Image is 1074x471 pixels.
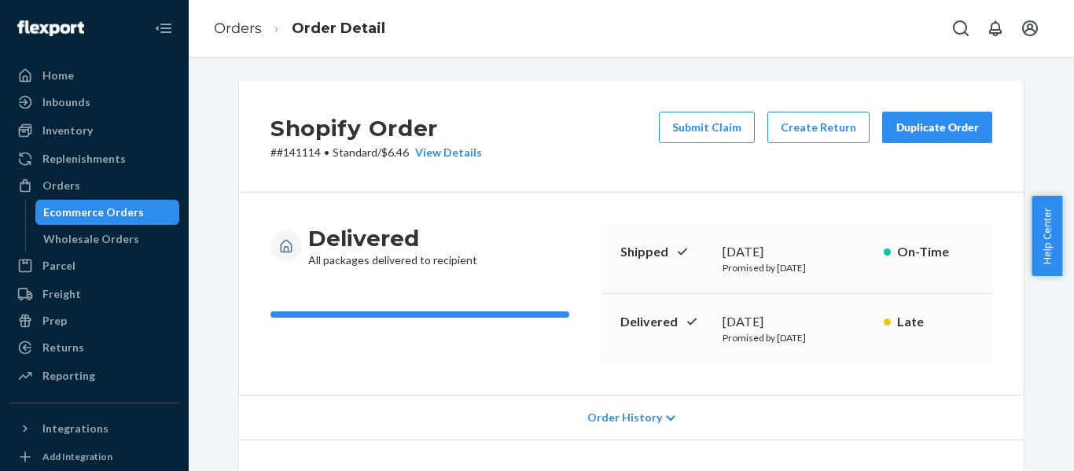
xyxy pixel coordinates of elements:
span: Order History [587,410,662,425]
a: Inbounds [9,90,179,115]
a: Replenishments [9,146,179,171]
button: Help Center [1032,196,1062,276]
a: Orders [214,20,262,37]
p: On-Time [897,243,973,261]
p: Delivered [620,313,710,331]
button: Create Return [767,112,870,143]
button: Open notifications [980,13,1011,44]
button: Open Search Box [945,13,977,44]
a: Inventory [9,118,179,143]
a: Home [9,63,179,88]
p: Promised by [DATE] [723,261,871,274]
a: Freight [9,281,179,307]
div: Inbounds [42,94,90,110]
a: Order Detail [292,20,385,37]
button: Close Navigation [148,13,179,44]
div: Home [42,68,74,83]
p: Shipped [620,243,710,261]
a: Returns [9,335,179,360]
div: Wholesale Orders [43,231,139,247]
div: Integrations [42,421,109,436]
button: View Details [409,145,482,160]
a: Reporting [9,363,179,388]
button: Open account menu [1014,13,1046,44]
div: Add Integration [42,450,112,463]
a: Wholesale Orders [35,226,180,252]
div: [DATE] [723,313,871,331]
div: Replenishments [42,151,126,167]
ol: breadcrumbs [201,6,398,52]
div: Duplicate Order [896,120,979,135]
button: Duplicate Order [882,112,992,143]
p: # #141114 / $6.46 [270,145,482,160]
span: • [324,145,329,159]
a: Orders [9,173,179,198]
p: Late [897,313,973,331]
a: Add Integration [9,447,179,466]
p: Promised by [DATE] [723,331,871,344]
div: Ecommerce Orders [43,204,144,220]
div: Orders [42,178,80,193]
div: Inventory [42,123,93,138]
div: Prep [42,313,67,329]
span: Standard [333,145,377,159]
a: Prep [9,308,179,333]
button: Integrations [9,416,179,441]
h3: Delivered [308,224,477,252]
a: Ecommerce Orders [35,200,180,225]
div: All packages delivered to recipient [308,224,477,268]
div: Returns [42,340,84,355]
div: [DATE] [723,243,871,261]
button: Submit Claim [659,112,755,143]
div: Parcel [42,258,75,274]
div: Reporting [42,368,95,384]
img: Flexport logo [17,20,84,36]
div: Freight [42,286,81,302]
h2: Shopify Order [270,112,482,145]
a: Parcel [9,253,179,278]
